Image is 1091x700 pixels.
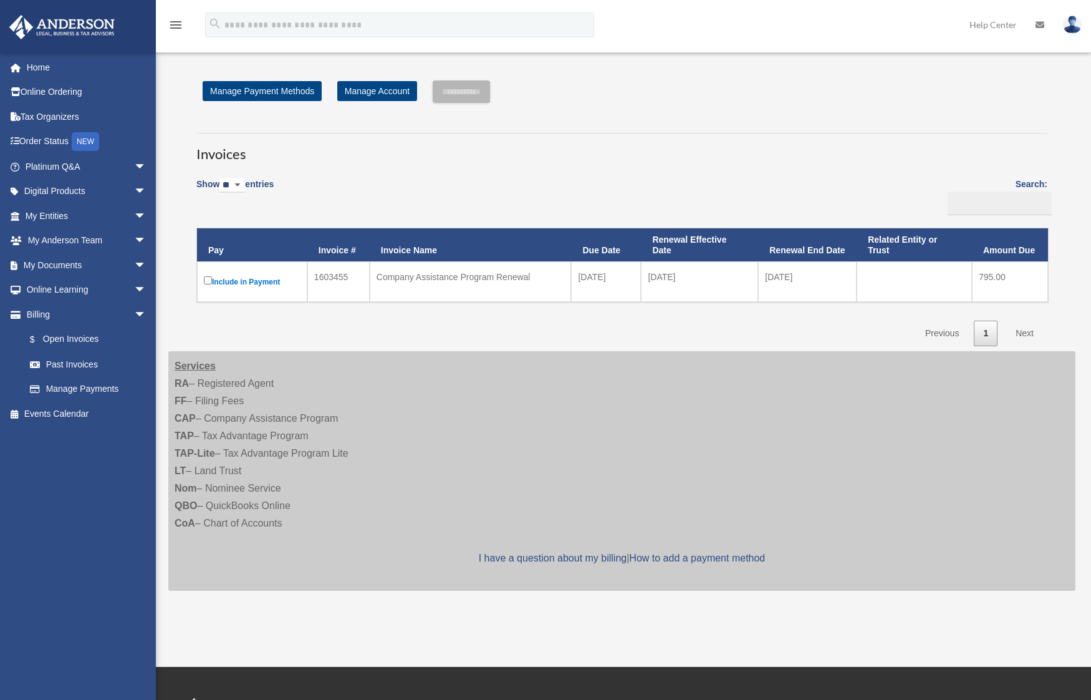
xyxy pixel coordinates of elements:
[972,228,1048,262] th: Amount Due: activate to sort column ascending
[175,550,1069,567] p: |
[168,22,183,32] a: menu
[208,17,222,31] i: search
[9,154,165,179] a: Platinum Q&Aarrow_drop_down
[9,253,165,278] a: My Documentsarrow_drop_down
[9,80,165,105] a: Online Ordering
[168,17,183,32] i: menu
[943,177,1047,215] label: Search:
[9,302,159,327] a: Billingarrow_drop_down
[134,179,159,205] span: arrow_drop_down
[219,178,245,193] select: Showentries
[17,352,159,377] a: Past Invoices
[1063,16,1082,34] img: User Pic
[9,55,165,80] a: Home
[175,465,186,476] strong: LT
[758,261,857,302] td: [DATE]
[307,228,370,262] th: Invoice #: activate to sort column ascending
[370,228,572,262] th: Invoice Name: activate to sort column ascending
[204,274,300,289] label: Include in Payment
[571,228,641,262] th: Due Date: activate to sort column ascending
[134,228,159,254] span: arrow_drop_down
[641,261,758,302] td: [DATE]
[948,192,1052,215] input: Search:
[197,228,307,262] th: Pay: activate to sort column descending
[916,321,968,346] a: Previous
[175,396,187,406] strong: FF
[9,179,165,204] a: Digital Productsarrow_drop_down
[175,430,194,441] strong: TAP
[17,327,153,352] a: $Open Invoices
[175,378,189,389] strong: RA
[134,278,159,303] span: arrow_drop_down
[175,518,195,528] strong: CoA
[9,104,165,129] a: Tax Organizers
[175,448,215,459] strong: TAP-Lite
[571,261,641,302] td: [DATE]
[37,332,43,348] span: $
[974,321,997,346] a: 1
[196,177,274,205] label: Show entries
[17,377,159,402] a: Manage Payments
[9,228,165,253] a: My Anderson Teamarrow_drop_down
[134,253,159,278] span: arrow_drop_down
[9,129,165,155] a: Order StatusNEW
[758,228,857,262] th: Renewal End Date: activate to sort column ascending
[134,154,159,180] span: arrow_drop_down
[175,361,216,371] strong: Services
[134,203,159,229] span: arrow_drop_down
[175,413,196,424] strong: CAP
[175,483,197,493] strong: Nom
[134,302,159,328] span: arrow_drop_down
[337,81,417,101] a: Manage Account
[9,401,165,426] a: Events Calendar
[1006,321,1043,346] a: Next
[479,553,627,563] a: I have a question about my billing
[196,133,1047,164] h3: Invoices
[377,268,565,286] div: Company Assistance Program Renewal
[857,228,972,262] th: Related Entity or Trust: activate to sort column ascending
[641,228,758,262] th: Renewal Effective Date: activate to sort column ascending
[629,553,765,563] a: How to add a payment method
[6,15,118,39] img: Anderson Advisors Platinum Portal
[175,500,197,511] strong: QBO
[203,81,322,101] a: Manage Payment Methods
[168,351,1075,591] div: – Registered Agent – Filing Fees – Company Assistance Program – Tax Advantage Program – Tax Advan...
[972,261,1048,302] td: 795.00
[9,278,165,303] a: Online Learningarrow_drop_down
[9,203,165,228] a: My Entitiesarrow_drop_down
[307,261,370,302] td: 1603455
[204,276,212,284] input: Include in Payment
[72,132,99,151] div: NEW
